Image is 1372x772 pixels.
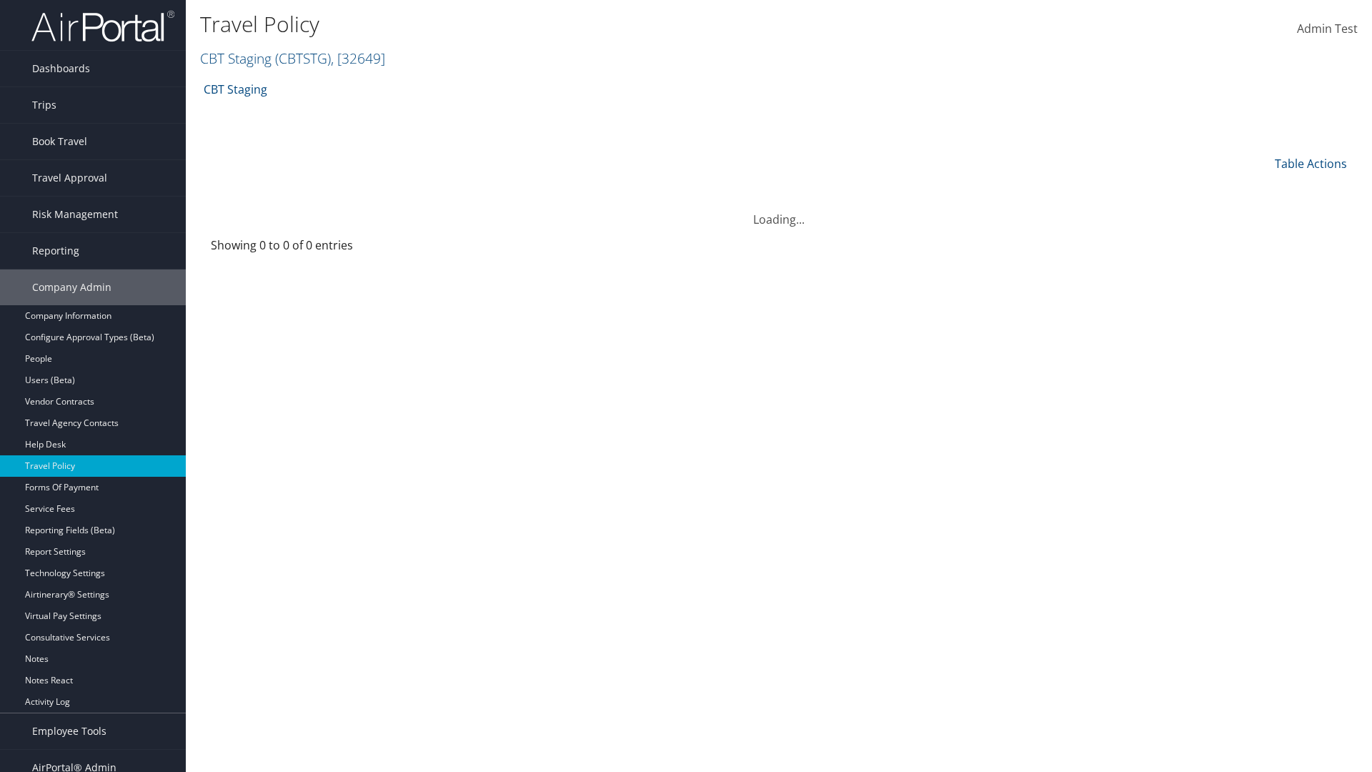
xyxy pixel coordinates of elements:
span: Book Travel [32,124,87,159]
span: , [ 32649 ] [331,49,385,68]
span: Company Admin [32,269,111,305]
a: CBT Staging [204,75,267,104]
div: Loading... [200,194,1358,228]
span: Dashboards [32,51,90,86]
a: Table Actions [1275,156,1347,172]
span: Risk Management [32,197,118,232]
a: CBT Staging [200,49,385,68]
span: Employee Tools [32,713,106,749]
div: Showing 0 to 0 of 0 entries [211,237,479,261]
span: Travel Approval [32,160,107,196]
span: ( CBTSTG ) [275,49,331,68]
span: Reporting [32,233,79,269]
span: Trips [32,87,56,123]
h1: Travel Policy [200,9,972,39]
span: Admin Test [1297,21,1358,36]
img: airportal-logo.png [31,9,174,43]
a: Admin Test [1297,7,1358,51]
